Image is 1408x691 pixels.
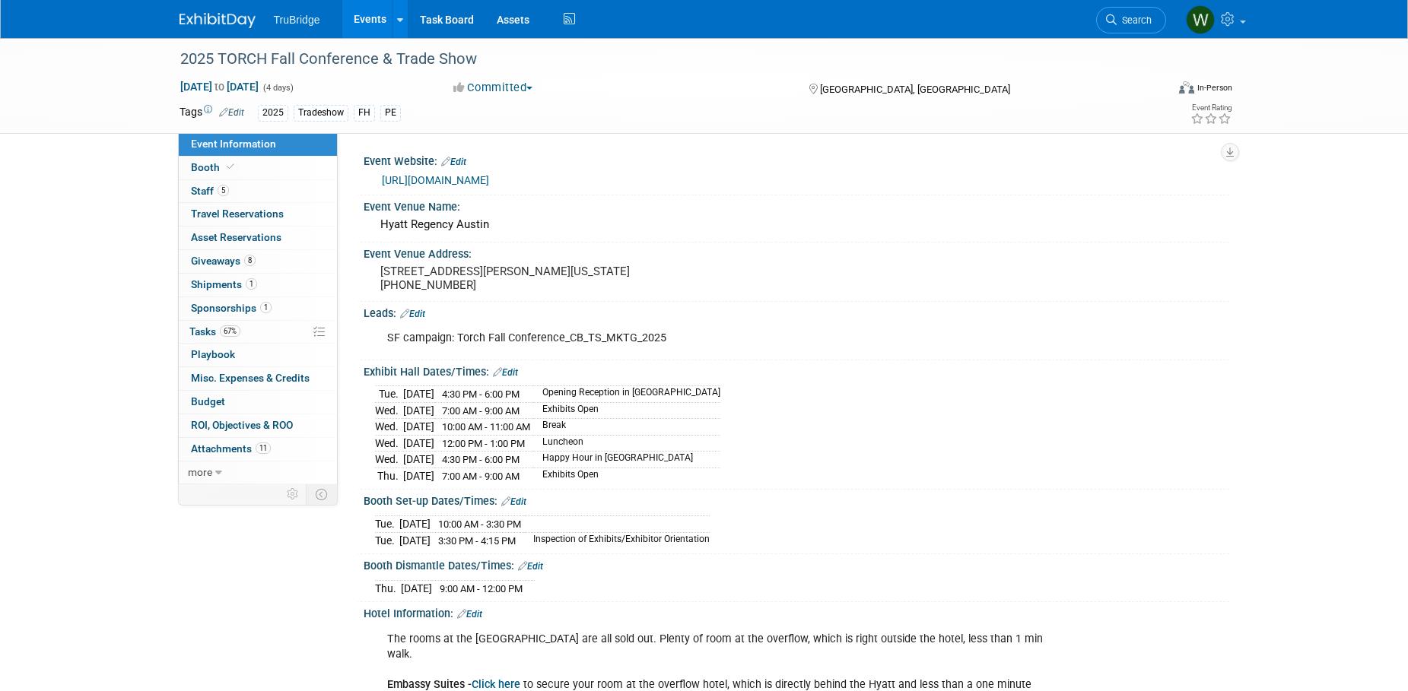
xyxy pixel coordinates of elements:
[179,414,337,437] a: ROI, Objectives & ROO
[179,391,337,414] a: Budget
[294,105,348,121] div: Tradeshow
[380,105,401,121] div: PE
[1076,79,1233,102] div: Event Format
[179,461,337,484] a: more
[403,419,434,436] td: [DATE]
[191,302,272,314] span: Sponsorships
[179,344,337,366] a: Playbook
[533,452,720,468] td: Happy Hour in [GEOGRAPHIC_DATA]
[533,419,720,436] td: Break
[191,419,293,431] span: ROI, Objectives & ROO
[403,468,434,483] td: [DATE]
[1179,81,1194,94] img: Format-Inperson.png
[387,678,523,691] b: Embassy Suites -
[442,471,520,482] span: 7:00 AM - 9:00 AM
[403,386,434,403] td: [DATE]
[364,150,1229,170] div: Event Website:
[364,242,1229,262] div: Event Venue Address:
[472,678,520,691] a: Click here
[364,302,1229,322] div: Leads:
[442,454,520,465] span: 4:30 PM - 6:00 PM
[377,323,1062,353] div: SF campaign: Torch Fall Conference_CB_TS_MKTG_2025
[244,255,256,266] span: 8
[399,532,431,548] td: [DATE]
[375,386,403,403] td: Tue.
[191,231,281,243] span: Asset Reservations
[191,138,276,150] span: Event Information
[227,163,234,171] i: Booth reservation complete
[448,80,539,96] button: Committed
[375,213,1218,236] div: Hyatt Regency Austin
[375,468,403,483] td: Thu.
[179,250,337,273] a: Giveaways8
[457,609,482,620] a: Edit
[191,255,256,267] span: Giveaways
[191,161,237,173] span: Booth
[533,468,720,483] td: Exhibits Open
[1197,82,1232,94] div: In-Person
[191,372,310,384] span: Misc. Expenses & Credits
[438,535,516,547] span: 3:30 PM - 4:15 PM
[442,388,520,400] span: 4:30 PM - 6:00 PM
[442,421,530,433] span: 10:00 AM - 11:00 AM
[441,157,466,167] a: Edit
[189,325,240,338] span: Tasks
[442,405,520,417] span: 7:00 AM - 9:00 AM
[179,133,337,156] a: Event Information
[191,208,284,220] span: Travel Reservations
[380,265,707,292] pre: [STREET_ADDRESS][PERSON_NAME][US_STATE] [PHONE_NUMBER]
[180,13,256,28] img: ExhibitDay
[375,452,403,468] td: Wed.
[212,81,227,93] span: to
[1186,5,1215,34] img: Whitni Murase
[533,435,720,452] td: Luncheon
[533,386,720,403] td: Opening Reception in [GEOGRAPHIC_DATA]
[1096,7,1166,33] a: Search
[438,518,521,530] span: 10:00 AM - 3:30 PM
[364,602,1229,622] div: Hotel Information:
[1117,14,1152,26] span: Search
[260,302,272,313] span: 1
[375,419,403,436] td: Wed.
[375,580,401,596] td: Thu.
[218,185,229,196] span: 5
[191,395,225,407] span: Budget
[191,348,235,360] span: Playbook
[440,583,523,594] span: 9:00 AM - 12:00 PM
[280,484,307,504] td: Personalize Event Tab Strip
[262,83,294,93] span: (4 days)
[179,274,337,296] a: Shipments1
[306,484,337,504] td: Toggle Event Tabs
[179,203,337,226] a: Travel Reservations
[403,402,434,419] td: [DATE]
[518,561,543,572] a: Edit
[179,157,337,179] a: Booth
[364,554,1229,574] div: Booth Dismantle Dates/Times:
[401,580,432,596] td: [DATE]
[179,321,337,344] a: Tasks67%
[180,104,244,122] td: Tags
[1190,104,1232,112] div: Event Rating
[375,532,399,548] td: Tue.
[442,438,525,449] span: 12:00 PM - 1:00 PM
[179,297,337,320] a: Sponsorships1
[382,174,489,186] a: [URL][DOMAIN_NAME]
[533,402,720,419] td: Exhibits Open
[364,360,1229,380] div: Exhibit Hall Dates/Times:
[399,515,431,532] td: [DATE]
[403,452,434,468] td: [DATE]
[375,402,403,419] td: Wed.
[524,532,710,548] td: Inspection of Exhibits/Exhibitor Orientation
[191,278,257,290] span: Shipments
[400,309,425,319] a: Edit
[175,46,1143,73] div: 2025 TORCH Fall Conference & Trade Show
[820,84,1010,95] span: [GEOGRAPHIC_DATA], [GEOGRAPHIC_DATA]
[191,442,271,455] span: Attachments
[191,185,229,197] span: Staff
[180,80,259,94] span: [DATE] [DATE]
[501,496,526,507] a: Edit
[354,105,375,121] div: FH
[220,325,240,337] span: 67%
[256,442,271,454] span: 11
[179,227,337,249] a: Asset Reservations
